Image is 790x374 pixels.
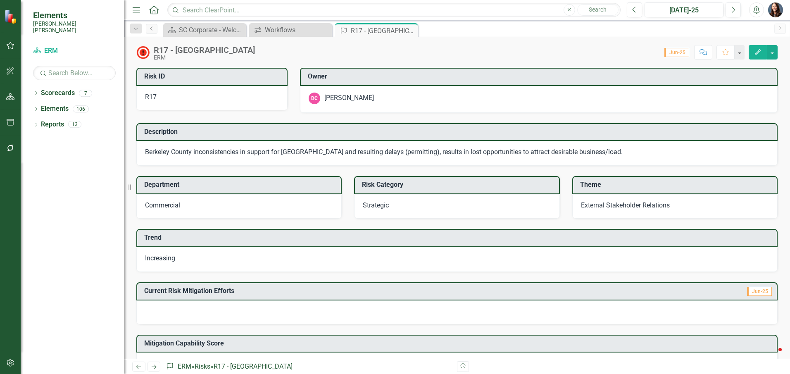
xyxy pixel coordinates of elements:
span: Commercial [145,201,180,209]
div: 106 [73,105,89,112]
div: R17 - [GEOGRAPHIC_DATA] [154,45,255,55]
span: Berkeley County inconsistencies in support for [GEOGRAPHIC_DATA] and resulting delays (permitting... [145,148,623,156]
div: [PERSON_NAME] [324,93,374,103]
a: Elements [41,104,69,114]
h3: Risk Category [362,181,554,188]
div: DC [309,93,320,104]
h3: Theme [580,181,773,188]
span: Jun-25 [664,48,689,57]
span: R17 [145,93,157,101]
iframe: Intercom live chat [762,346,782,366]
div: SC Corporate - Welcome to ClearPoint [179,25,244,35]
h3: Department [144,181,337,188]
span: Jun-25 [747,287,772,296]
span: Elements [33,10,116,20]
h3: Trend [144,234,773,241]
input: Search ClearPoint... [167,3,621,17]
a: ERM [178,362,191,370]
a: Risks [195,362,210,370]
img: Tami Griswold [768,2,783,17]
button: [DATE]-25 [645,2,723,17]
span: Search [589,6,607,13]
div: ERM [154,55,255,61]
a: SC Corporate - Welcome to ClearPoint [165,25,244,35]
span: Increasing [145,254,175,262]
div: » » [166,362,451,372]
h3: Description [144,128,773,136]
img: High Alert [136,46,150,59]
div: 7 [79,90,92,97]
a: Scorecards [41,88,75,98]
span: Strategic [363,201,389,209]
input: Search Below... [33,66,116,80]
div: [DATE]-25 [647,5,721,15]
div: R17 - [GEOGRAPHIC_DATA] [214,362,293,370]
h3: Current Risk Mitigation Efforts [144,287,633,295]
div: 13 [68,121,81,128]
small: [PERSON_NAME] [PERSON_NAME] [33,20,116,34]
span: External Stakeholder Relations [581,201,670,209]
a: ERM [33,46,116,56]
h3: Owner [308,73,773,80]
button: Search [577,4,619,16]
h3: Risk ID [144,73,283,80]
h3: Mitigation Capability Score [144,340,773,347]
img: ClearPoint Strategy [4,10,19,24]
div: R17 - [GEOGRAPHIC_DATA] [351,26,416,36]
a: Workflows [251,25,330,35]
div: Workflows [265,25,330,35]
a: Reports [41,120,64,129]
